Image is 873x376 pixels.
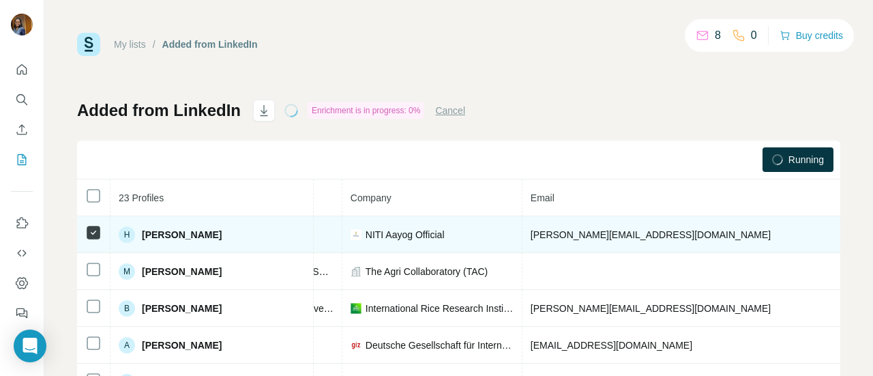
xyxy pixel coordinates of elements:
button: Enrich CSV [11,117,33,142]
img: company-logo [351,303,361,314]
button: My lists [11,147,33,172]
span: Deutsche Gesellschaft für Internationale Zusammenarbeit (GIZ) GmbH [366,338,514,352]
p: 0 [751,27,757,44]
button: Search [11,87,33,112]
span: 23 Profiles [119,192,164,203]
button: Feedback [11,301,33,326]
img: company-logo [351,340,361,351]
button: Quick start [11,57,33,82]
span: [PERSON_NAME] [142,265,222,278]
p: 8 [715,27,721,44]
li: / [153,38,156,51]
div: Enrichment is in progress: 0% [308,102,424,119]
span: [PERSON_NAME][EMAIL_ADDRESS][DOMAIN_NAME] [531,229,771,240]
div: B [119,300,135,317]
span: International Rice Research Institute [366,302,514,315]
img: Surfe Logo [77,33,100,56]
div: Added from LinkedIn [162,38,258,51]
span: Running [788,153,824,167]
span: [PERSON_NAME] [142,302,222,315]
img: company-logo [351,229,361,240]
span: [PERSON_NAME] [142,338,222,352]
img: Avatar [11,14,33,35]
div: M [119,263,135,280]
span: [PERSON_NAME][EMAIL_ADDRESS][DOMAIN_NAME] [531,303,771,314]
a: My lists [114,39,146,50]
span: [EMAIL_ADDRESS][DOMAIN_NAME] [531,340,692,351]
button: Buy credits [780,26,843,45]
button: Use Surfe on LinkedIn [11,211,33,235]
button: Dashboard [11,271,33,295]
div: A [119,337,135,353]
div: H [119,227,135,243]
span: Company [351,192,391,203]
span: NITI Aayog Official [366,228,445,242]
div: Open Intercom Messenger [14,330,46,362]
span: Email [531,192,554,203]
button: Cancel [435,104,465,117]
h1: Added from LinkedIn [77,100,241,121]
button: Use Surfe API [11,241,33,265]
span: The Agri Collaboratory (TAC) [366,265,488,278]
span: [PERSON_NAME] [142,228,222,242]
